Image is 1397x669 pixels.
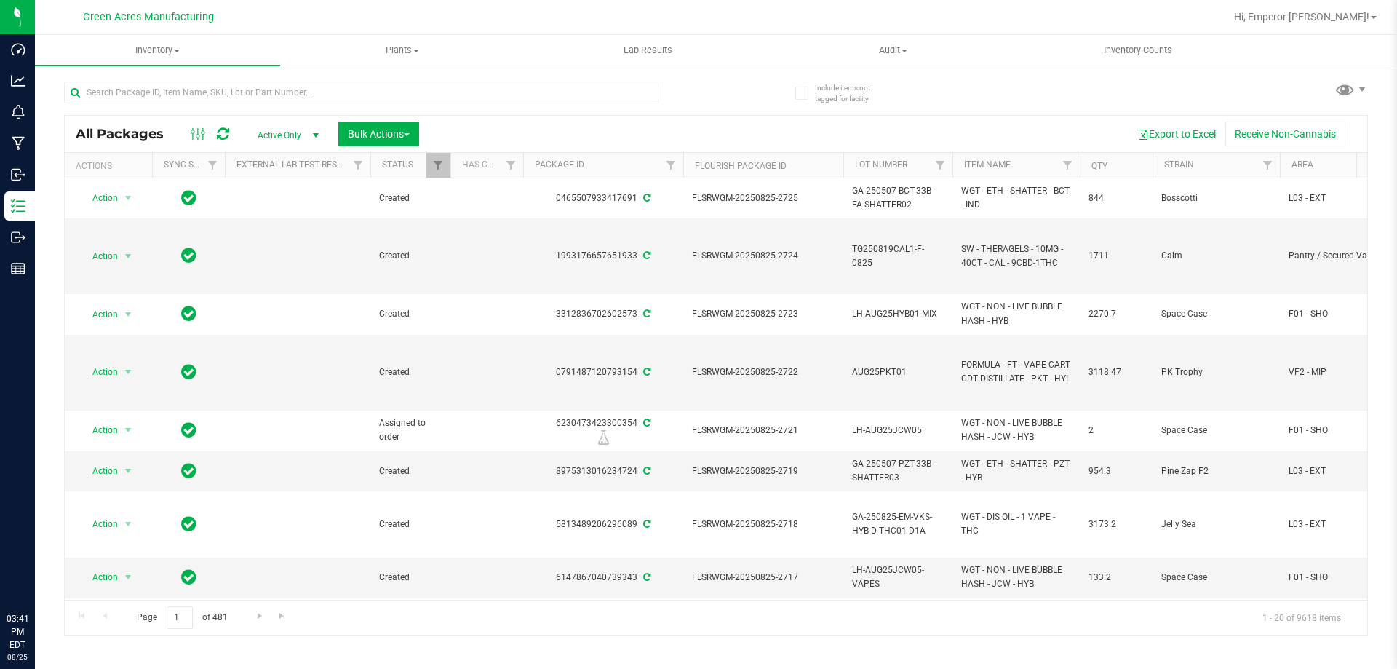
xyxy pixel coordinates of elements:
div: 0791487120793154 [521,365,685,379]
span: Sync from Compliance System [641,193,650,203]
inline-svg: Dashboard [11,42,25,57]
span: 3118.47 [1088,365,1144,379]
span: Space Case [1161,571,1271,585]
span: Include items not tagged for facility [815,82,888,104]
a: Sync Status [164,159,220,170]
button: Bulk Actions [338,122,419,146]
span: Created [379,464,442,478]
span: Calm [1161,249,1271,263]
div: 8975313016234724 [521,464,685,478]
a: Filter [659,153,683,178]
span: Audit [771,44,1015,57]
span: select [119,304,138,325]
span: SW - THERAGELS - 10MG - 40CT - CAL - 9CBD-1THC [961,242,1071,270]
span: select [119,461,138,481]
span: Pantry / Secured Vault [1289,249,1380,263]
span: Plants [281,44,525,57]
span: Created [379,307,442,321]
iframe: Resource center [15,553,58,596]
span: 2 [1088,424,1144,438]
a: Filter [346,153,370,178]
span: select [119,362,138,382]
span: select [119,514,138,534]
a: Package ID [535,159,584,170]
inline-svg: Inventory [11,199,25,213]
span: F01 - SHO [1289,571,1380,585]
span: 133.2 [1088,571,1144,585]
inline-svg: Outbound [11,230,25,245]
div: 3312836702602573 [521,307,685,321]
div: 1993176657651933 [521,249,685,263]
span: GA-250507-BCT-33B-FA-SHATTER02 [852,184,944,212]
a: Area [1291,159,1313,170]
span: Sync from Compliance System [641,466,650,476]
span: L03 - EXT [1289,518,1380,531]
input: Search Package ID, Item Name, SKU, Lot or Part Number... [64,82,658,103]
span: Sync from Compliance System [641,519,650,529]
a: Go to the last page [272,606,293,626]
div: 6147867040739343 [521,571,685,585]
span: FLSRWGM-20250825-2719 [692,464,835,478]
span: Hi, Emperor [PERSON_NAME]! [1234,11,1369,23]
a: Filter [1056,153,1080,178]
span: Created [379,249,442,263]
span: 1 - 20 of 9618 items [1251,606,1353,628]
button: Receive Non-Cannabis [1225,122,1345,146]
span: All Packages [76,126,178,142]
inline-svg: Inbound [11,167,25,182]
span: FLSRWGM-20250825-2723 [692,307,835,321]
span: Sync from Compliance System [641,367,650,377]
span: Lab Results [604,44,692,57]
span: Pine Zap F2 [1161,464,1271,478]
span: In Sync [181,514,196,534]
span: AUG25PKT01 [852,365,944,379]
span: WGT - DIS OIL - 1 VAPE - THC [961,510,1071,538]
span: Created [379,571,442,585]
a: Filter [1256,153,1280,178]
span: PK Trophy [1161,365,1271,379]
inline-svg: Analytics [11,74,25,88]
span: select [119,246,138,266]
a: Item Name [964,159,1011,170]
span: In Sync [181,188,196,208]
span: Action [79,461,119,481]
span: Created [379,365,442,379]
span: VF2 - MIP [1289,365,1380,379]
span: Action [79,567,119,587]
span: Created [379,518,442,531]
span: Sync from Compliance System [641,572,650,582]
span: FLSRWGM-20250825-2724 [692,249,835,263]
div: R&D Lab Sample [521,430,685,445]
inline-svg: Reports [11,261,25,276]
span: Sync from Compliance System [641,250,650,261]
span: Inventory [35,44,280,57]
span: Bosscotti [1161,191,1271,205]
span: WGT - ETH - SHATTER - BCT - IND [961,184,1071,212]
span: 844 [1088,191,1144,205]
span: FLSRWGM-20250825-2725 [692,191,835,205]
span: Sync from Compliance System [641,309,650,319]
span: Assigned to order [379,416,442,444]
span: select [119,420,138,440]
span: FLSRWGM-20250825-2717 [692,571,835,585]
span: L03 - EXT [1289,464,1380,478]
a: Filter [499,153,523,178]
span: FLSRWGM-20250825-2722 [692,365,835,379]
a: Lot Number [855,159,907,170]
span: 954.3 [1088,464,1144,478]
a: Go to the next page [249,606,270,626]
span: FLSRWGM-20250825-2721 [692,424,835,438]
span: In Sync [181,461,196,481]
span: F01 - SHO [1289,424,1380,438]
span: 2270.7 [1088,307,1144,321]
a: External Lab Test Result [236,159,351,170]
a: Qty [1091,161,1107,171]
div: 6230473423300354 [521,416,685,445]
a: Filter [928,153,952,178]
span: Action [79,304,119,325]
div: 0465507933417691 [521,191,685,205]
span: LH-AUG25JCW05-VAPES [852,563,944,591]
a: Inventory Counts [1016,35,1261,66]
span: Sync from Compliance System [641,418,650,428]
span: LH-AUG25HYB01-MIX [852,307,944,321]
